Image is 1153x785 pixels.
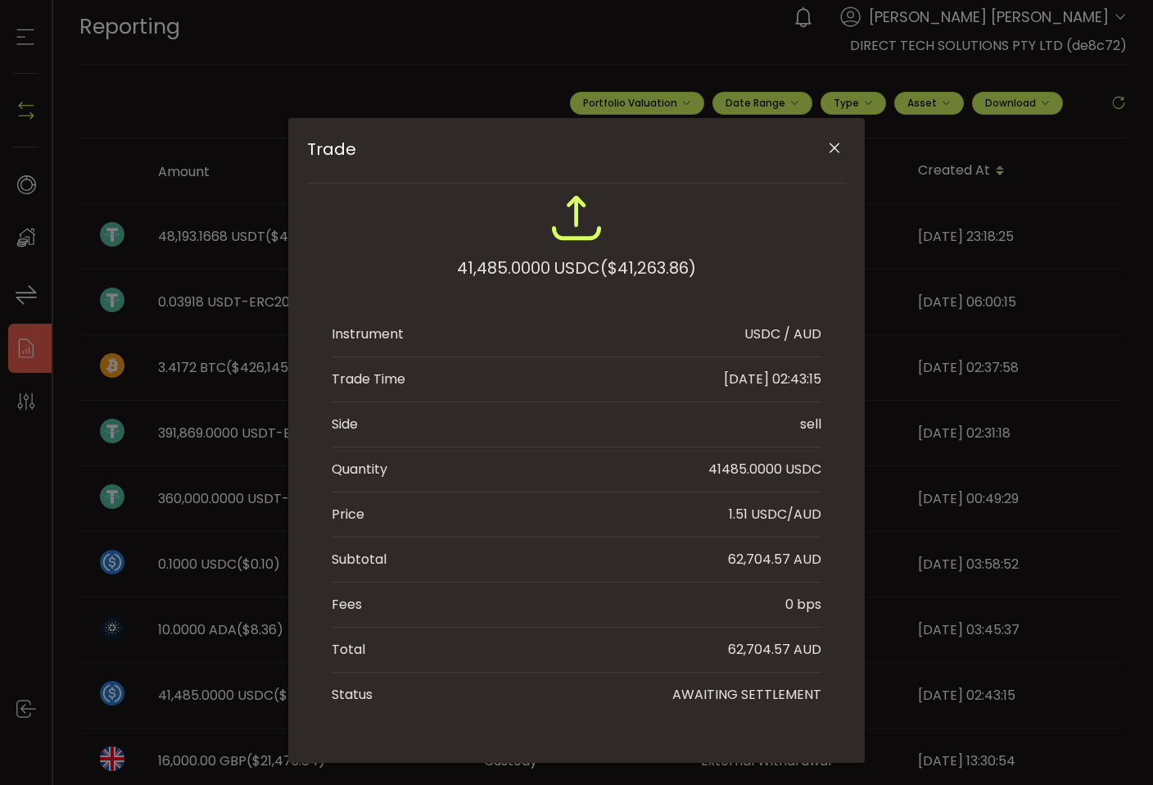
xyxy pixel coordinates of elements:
[1071,706,1153,785] iframe: Chat Widget
[332,640,365,660] div: Total
[457,253,696,283] div: 41,485.0000 USDC
[332,550,387,569] div: Subtotal
[332,324,404,344] div: Instrument
[820,134,848,163] button: Close
[332,505,364,524] div: Price
[288,118,865,763] div: Trade
[672,685,821,705] div: AWAITING SETTLEMENT
[332,685,373,705] div: Status
[332,415,358,434] div: Side
[744,324,821,344] div: USDC / AUD
[600,253,696,283] span: ($41,263.86)
[708,460,821,479] div: 41485.0000 USDC
[724,370,821,389] div: [DATE] 02:43:15
[332,370,405,389] div: Trade Time
[728,550,821,569] div: 62,704.57 AUD
[728,640,821,660] div: 62,704.57 AUD
[785,595,821,615] div: 0 bps
[307,139,792,159] span: Trade
[729,505,821,524] div: 1.51 USDC/AUD
[332,460,387,479] div: Quantity
[800,415,821,434] div: sell
[332,595,362,615] div: Fees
